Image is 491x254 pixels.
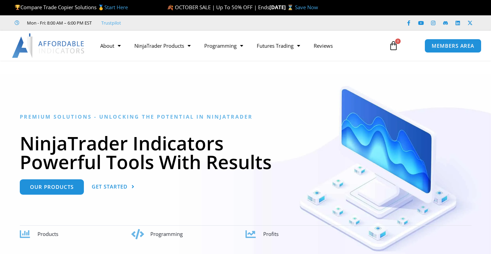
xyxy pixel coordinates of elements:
span: Mon - Fri: 8:00 AM – 6:00 PM EST [25,19,92,27]
a: Start Here [104,4,128,11]
a: 0 [378,36,408,56]
a: NinjaTrader Products [128,38,197,54]
span: Programming [150,230,183,237]
a: Get Started [92,179,135,195]
a: Futures Trading [250,38,307,54]
h1: NinjaTrader Indicators Powerful Tools With Results [20,134,472,171]
span: Get Started [92,184,128,189]
img: LogoAI | Affordable Indicators – NinjaTrader [12,33,85,58]
a: Our Products [20,179,84,195]
a: Trustpilot [101,19,121,27]
span: 0 [395,39,401,44]
a: Save Now [295,4,318,11]
span: Products [38,230,58,237]
a: Programming [197,38,250,54]
span: Our Products [30,184,74,190]
span: Profits [263,230,279,237]
strong: [DATE] ⌛ [269,4,295,11]
a: MEMBERS AREA [425,39,481,53]
span: MEMBERS AREA [432,43,474,48]
span: 🍂 OCTOBER SALE | Up To 50% OFF | Ends [167,4,269,11]
a: About [93,38,128,54]
nav: Menu [93,38,383,54]
a: Reviews [307,38,340,54]
h6: Premium Solutions - Unlocking the Potential in NinjaTrader [20,114,472,120]
span: Compare Trade Copier Solutions 🥇 [15,4,128,11]
img: 🏆 [15,5,20,10]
